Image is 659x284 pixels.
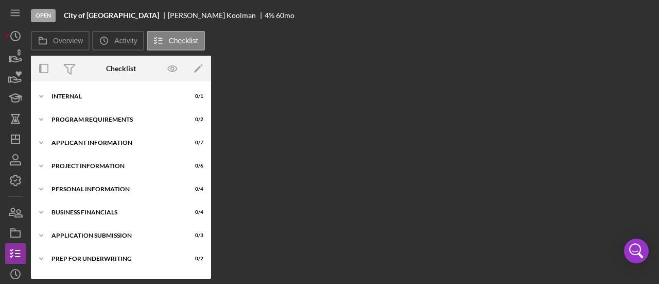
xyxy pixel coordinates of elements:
[624,239,649,263] div: Open Intercom Messenger
[168,11,265,20] div: [PERSON_NAME] Koolman
[51,186,178,192] div: Personal Information
[53,37,83,45] label: Overview
[51,116,178,123] div: Program Requirements
[51,256,178,262] div: Prep for Underwriting
[106,64,136,73] div: Checklist
[185,256,203,262] div: 0 / 2
[51,232,178,239] div: Application Submission
[185,186,203,192] div: 0 / 4
[51,209,178,215] div: Business Financials
[185,93,203,99] div: 0 / 1
[185,140,203,146] div: 0 / 7
[169,37,198,45] label: Checklist
[114,37,137,45] label: Activity
[276,11,294,20] div: 60 mo
[185,163,203,169] div: 0 / 6
[185,232,203,239] div: 0 / 3
[185,116,203,123] div: 0 / 2
[51,163,178,169] div: PROJECT INFORMATION
[92,31,144,51] button: Activity
[51,93,178,99] div: Internal
[31,31,90,51] button: Overview
[31,9,56,22] div: Open
[51,140,178,146] div: APPLICANT INFORMATION
[64,11,159,20] b: City of [GEOGRAPHIC_DATA]
[185,209,203,215] div: 0 / 4
[147,31,205,51] button: Checklist
[265,11,274,20] div: 4 %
